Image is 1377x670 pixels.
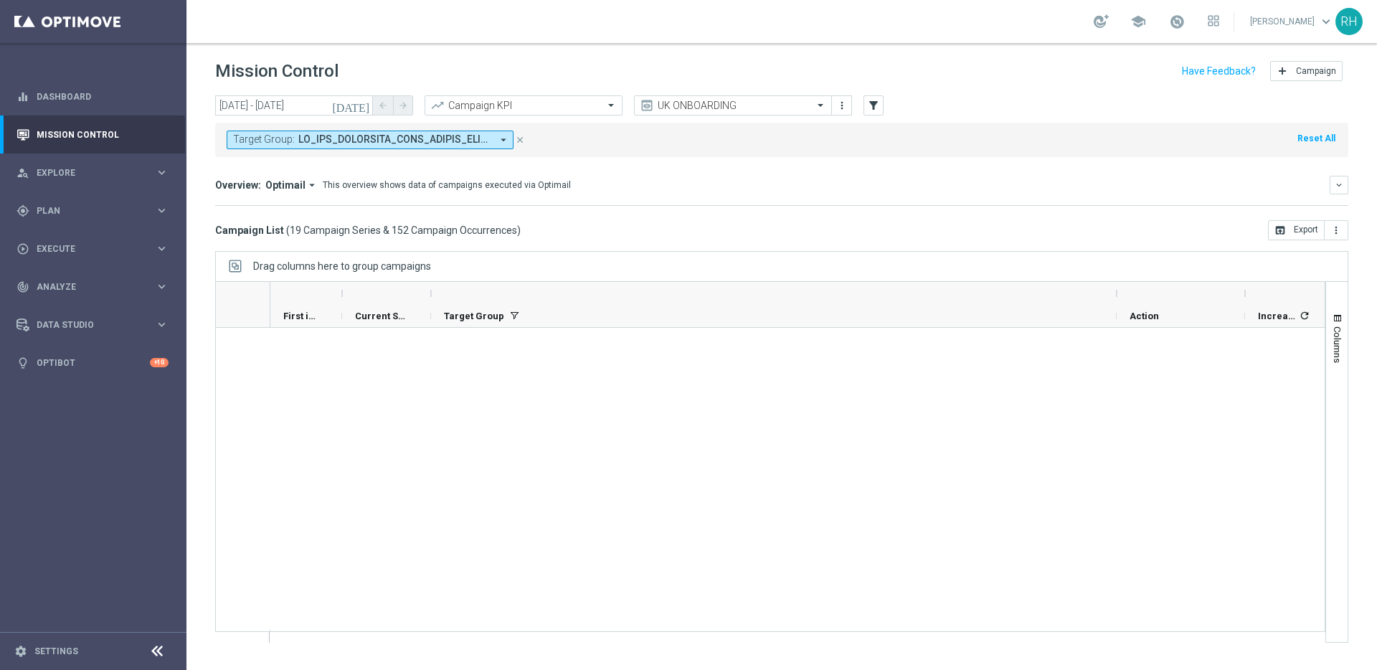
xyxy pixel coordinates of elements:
[283,311,318,321] span: First in Range
[16,281,169,293] button: track_changes Analyze keyboard_arrow_right
[155,318,169,331] i: keyboard_arrow_right
[16,357,29,369] i: lightbulb
[16,166,155,179] div: Explore
[265,179,306,192] span: Optimail
[16,242,29,255] i: play_circle_outline
[444,311,504,321] span: Target Group
[16,319,169,331] button: Data Studio keyboard_arrow_right
[835,97,849,114] button: more_vert
[306,179,318,192] i: arrow_drop_down
[1334,180,1344,190] i: keyboard_arrow_down
[425,95,623,115] ng-select: Campaign KPI
[332,99,371,112] i: [DATE]
[155,280,169,293] i: keyboard_arrow_right
[355,311,407,321] span: Current Status
[215,224,521,237] h3: Campaign List
[1299,310,1310,321] i: refresh
[640,98,654,113] i: preview
[16,280,29,293] i: track_changes
[253,260,431,272] span: Drag columns here to group campaigns
[1330,176,1348,194] button: keyboard_arrow_down
[150,358,169,367] div: +10
[16,242,155,255] div: Execute
[37,77,169,115] a: Dashboard
[227,131,514,149] button: Target Group: LO_IPS_DOLORSITA_CONS_ADIPIS_ELITS_DOE_T6_951INC_UTLAB_ETDOL_5MAG, AL_ENI_ADMINIMVE...
[1297,308,1310,324] span: Calculate column
[34,647,78,656] a: Settings
[1130,311,1159,321] span: Action
[16,167,169,179] button: person_search Explore keyboard_arrow_right
[16,77,169,115] div: Dashboard
[323,179,571,192] div: This overview shows data of campaigns executed via Optimail
[215,179,261,192] h3: Overview:
[1270,61,1343,81] button: add Campaign
[1330,225,1342,236] i: more_vert
[1249,11,1335,32] a: [PERSON_NAME]keyboard_arrow_down
[298,133,491,146] span: UK_ALL_VERTICALS_PROD_CASINO_EMAIL_ONB_D4_100PCT_BONUS_BONUS_1DEP UK_ALL_VERTICALS_PROD_CASINO_EM...
[16,319,155,331] div: Data Studio
[215,95,373,115] input: Select date range
[37,344,150,382] a: Optibot
[1268,220,1325,240] button: open_in_browser Export
[14,645,27,658] i: settings
[16,280,155,293] div: Analyze
[16,115,169,154] div: Mission Control
[155,242,169,255] i: keyboard_arrow_right
[16,166,29,179] i: person_search
[497,133,510,146] i: arrow_drop_down
[1130,14,1146,29] span: school
[290,224,517,237] span: 19 Campaign Series & 152 Campaign Occurrences
[16,344,169,382] div: Optibot
[378,100,388,110] i: arrow_back
[393,95,413,115] button: arrow_forward
[16,205,169,217] button: gps_fixed Plan keyboard_arrow_right
[634,95,832,115] ng-select: UK ONBOARDING
[253,260,431,272] div: Row Groups
[37,207,155,215] span: Plan
[514,132,526,148] button: close
[330,95,373,117] button: [DATE]
[836,100,848,111] i: more_vert
[37,115,169,154] a: Mission Control
[215,61,339,82] h1: Mission Control
[863,95,884,115] button: filter_alt
[430,98,445,113] i: trending_up
[1296,66,1336,76] span: Campaign
[1332,326,1343,363] span: Columns
[398,100,408,110] i: arrow_forward
[517,224,521,237] span: )
[16,204,29,217] i: gps_fixed
[1268,224,1348,235] multiple-options-button: Export to CSV
[1325,220,1348,240] button: more_vert
[37,169,155,177] span: Explore
[37,245,155,253] span: Execute
[1258,311,1297,321] span: Increase
[261,179,323,192] button: Optimail arrow_drop_down
[1274,225,1286,236] i: open_in_browser
[16,90,29,103] i: equalizer
[37,321,155,329] span: Data Studio
[373,95,393,115] button: arrow_back
[515,135,525,145] i: close
[1318,14,1334,29] span: keyboard_arrow_down
[16,204,155,217] div: Plan
[1277,65,1288,77] i: add
[867,99,880,112] i: filter_alt
[16,129,169,141] button: Mission Control
[1296,131,1337,146] button: Reset All
[16,243,169,255] button: play_circle_outline Execute keyboard_arrow_right
[155,204,169,217] i: keyboard_arrow_right
[233,133,295,146] span: Target Group:
[16,357,169,369] button: lightbulb Optibot +10
[155,166,169,179] i: keyboard_arrow_right
[37,283,155,291] span: Analyze
[16,91,169,103] button: equalizer Dashboard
